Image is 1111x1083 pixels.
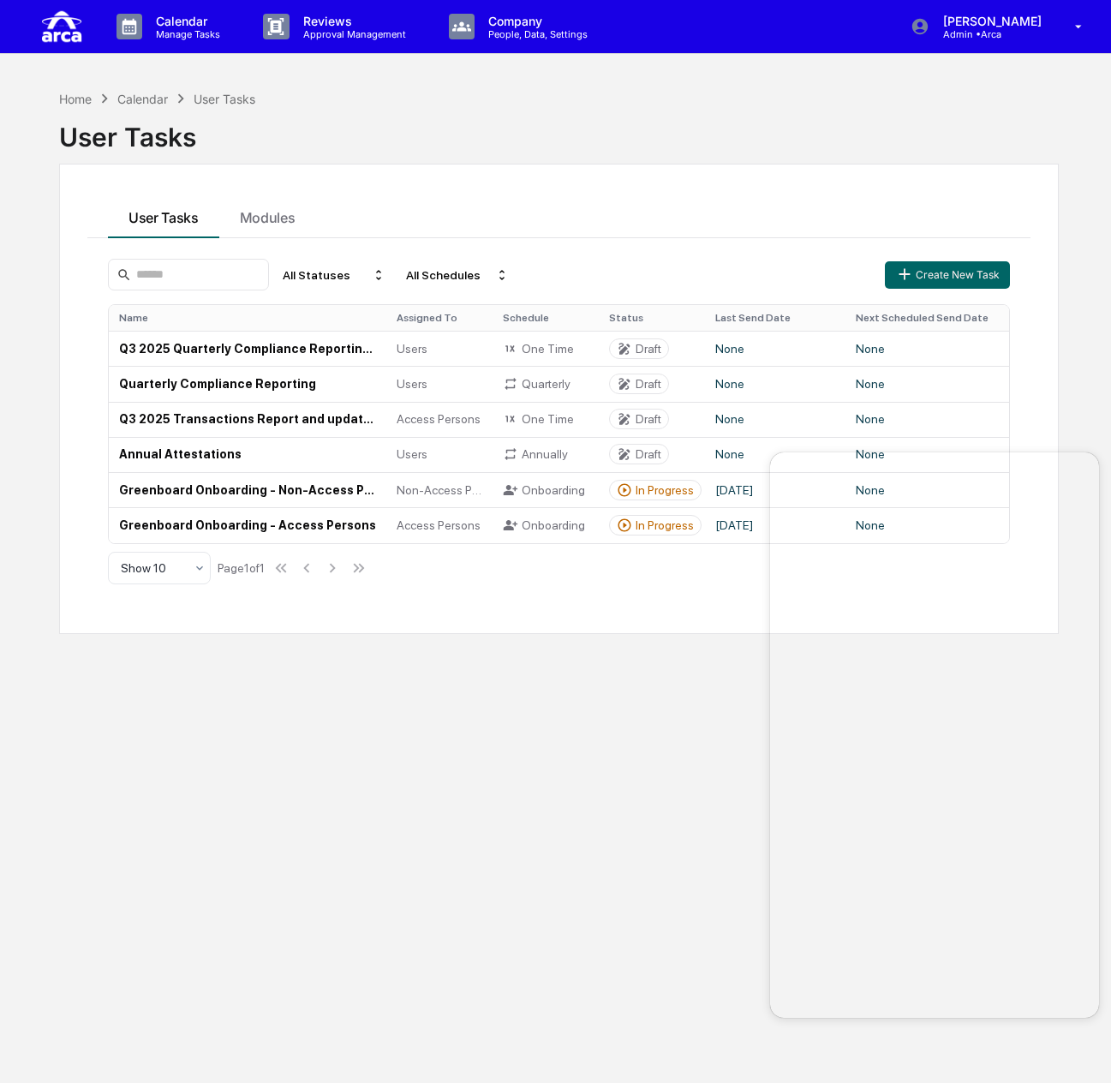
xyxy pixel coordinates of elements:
div: All Schedules [399,261,516,289]
span: Non-Access Persons [397,483,482,497]
div: Annually [503,446,588,462]
span: Users [397,377,427,391]
th: Status [599,305,705,331]
p: [PERSON_NAME] [929,14,1050,28]
td: Greenboard Onboarding - Access Persons [109,507,386,542]
div: User Tasks [194,92,255,106]
div: In Progress [636,518,694,532]
iframe: Customer support window [770,452,1099,1018]
p: Calendar [142,14,229,28]
div: Onboarding [503,482,588,498]
div: Calendar [117,92,168,106]
div: Draft [636,342,661,356]
span: Users [397,342,427,356]
td: None [845,366,1003,401]
span: Access Persons [397,412,481,426]
td: None [705,437,845,472]
td: [DATE] [705,472,845,507]
p: Reviews [290,14,415,28]
div: In Progress [636,483,694,497]
td: Q3 2025 Quarterly Compliance Reporting (All Employees) [109,331,386,366]
iframe: Open customer support [1056,1026,1102,1073]
div: Home [59,92,92,106]
td: [DATE] [705,507,845,542]
th: Last Send Date [705,305,845,331]
td: None [705,331,845,366]
p: People, Data, Settings [475,28,596,40]
div: All Statuses [276,261,392,289]
th: Assigned To [386,305,493,331]
th: Name [109,305,386,331]
td: Quarterly Compliance Reporting [109,366,386,401]
img: logo [41,7,82,45]
div: Onboarding [503,518,588,533]
td: None [845,402,1003,437]
div: One Time [503,411,588,427]
p: Manage Tasks [142,28,229,40]
p: Admin • Arca [929,28,1050,40]
td: None [845,331,1003,366]
span: Access Persons [397,518,481,532]
td: None [705,366,845,401]
p: Approval Management [290,28,415,40]
button: Create New Task [885,261,1010,289]
div: Draft [636,412,661,426]
div: Draft [636,377,661,391]
div: Draft [636,447,661,461]
div: One Time [503,341,588,356]
button: Modules [219,192,316,238]
p: Company [475,14,596,28]
td: None [845,437,1003,472]
span: Users [397,447,427,461]
td: Annual Attestations [109,437,386,472]
th: Next Scheduled Send Date [845,305,1003,331]
td: None [705,402,845,437]
td: Greenboard Onboarding - Non-Access Persons [109,472,386,507]
div: User Tasks [59,108,1059,153]
td: Q3 2025 Transactions Report and updated [PERSON_NAME] Confirmation (Access Persons) [109,402,386,437]
button: User Tasks [108,192,219,238]
th: Schedule [493,305,599,331]
div: Quarterly [503,376,588,392]
div: Page 1 of 1 [218,561,265,575]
